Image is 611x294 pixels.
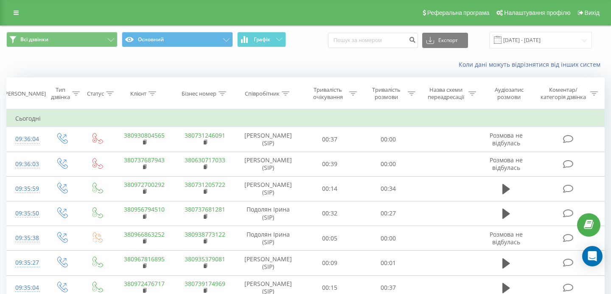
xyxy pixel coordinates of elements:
[490,230,523,246] span: Розмова не відбулась
[185,181,225,189] a: 380731205722
[15,230,36,246] div: 09:35:38
[124,181,165,189] a: 380972700292
[3,90,46,97] div: [PERSON_NAME]
[359,251,418,275] td: 00:01
[367,86,406,101] div: Тривалість розмови
[301,226,359,251] td: 00:05
[359,226,418,251] td: 00:00
[15,205,36,222] div: 09:35:50
[124,131,165,139] a: 380930804565
[185,255,225,263] a: 380935379081
[235,176,301,201] td: [PERSON_NAME] (SIP)
[185,156,225,164] a: 380630717033
[301,251,359,275] td: 00:09
[185,280,225,288] a: 380739174969
[538,86,588,101] div: Коментар/категорія дзвінка
[254,37,270,42] span: Графік
[504,9,570,16] span: Налаштування профілю
[15,131,36,147] div: 09:36:04
[245,90,280,97] div: Співробітник
[425,86,466,101] div: Назва схеми переадресації
[427,9,490,16] span: Реферальна програма
[308,86,348,101] div: Тривалість очікування
[124,255,165,263] a: 380967816895
[328,33,418,48] input: Пошук за номером
[235,251,301,275] td: [PERSON_NAME] (SIP)
[20,36,48,43] span: Всі дзвінки
[490,156,523,172] span: Розмова не відбулась
[15,254,36,271] div: 09:35:27
[15,156,36,172] div: 09:36:03
[124,205,165,213] a: 380956794510
[235,152,301,176] td: [PERSON_NAME] (SIP)
[122,32,233,47] button: Основний
[124,280,165,288] a: 380972476717
[237,32,286,47] button: Графік
[235,201,301,226] td: Подолян Ірина (SIP)
[87,90,104,97] div: Статус
[359,201,418,226] td: 00:27
[15,181,36,197] div: 09:35:59
[582,246,603,266] div: Open Intercom Messenger
[422,33,468,48] button: Експорт
[185,230,225,238] a: 380938773122
[7,110,605,127] td: Сьогодні
[301,176,359,201] td: 00:14
[51,86,70,101] div: Тип дзвінка
[235,226,301,251] td: Подолян Ірина (SIP)
[124,156,165,164] a: 380737687943
[359,152,418,176] td: 00:00
[182,90,216,97] div: Бізнес номер
[124,230,165,238] a: 380966863252
[585,9,600,16] span: Вихід
[185,131,225,139] a: 380731246091
[130,90,146,97] div: Клієнт
[301,152,359,176] td: 00:39
[359,176,418,201] td: 00:34
[185,205,225,213] a: 380737681281
[359,127,418,152] td: 00:00
[235,127,301,152] td: [PERSON_NAME] (SIP)
[490,131,523,147] span: Розмова не відбулась
[486,86,532,101] div: Аудіозапис розмови
[459,60,605,68] a: Коли дані можуть відрізнятися вiд інших систем
[301,201,359,226] td: 00:32
[301,127,359,152] td: 00:37
[6,32,118,47] button: Всі дзвінки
